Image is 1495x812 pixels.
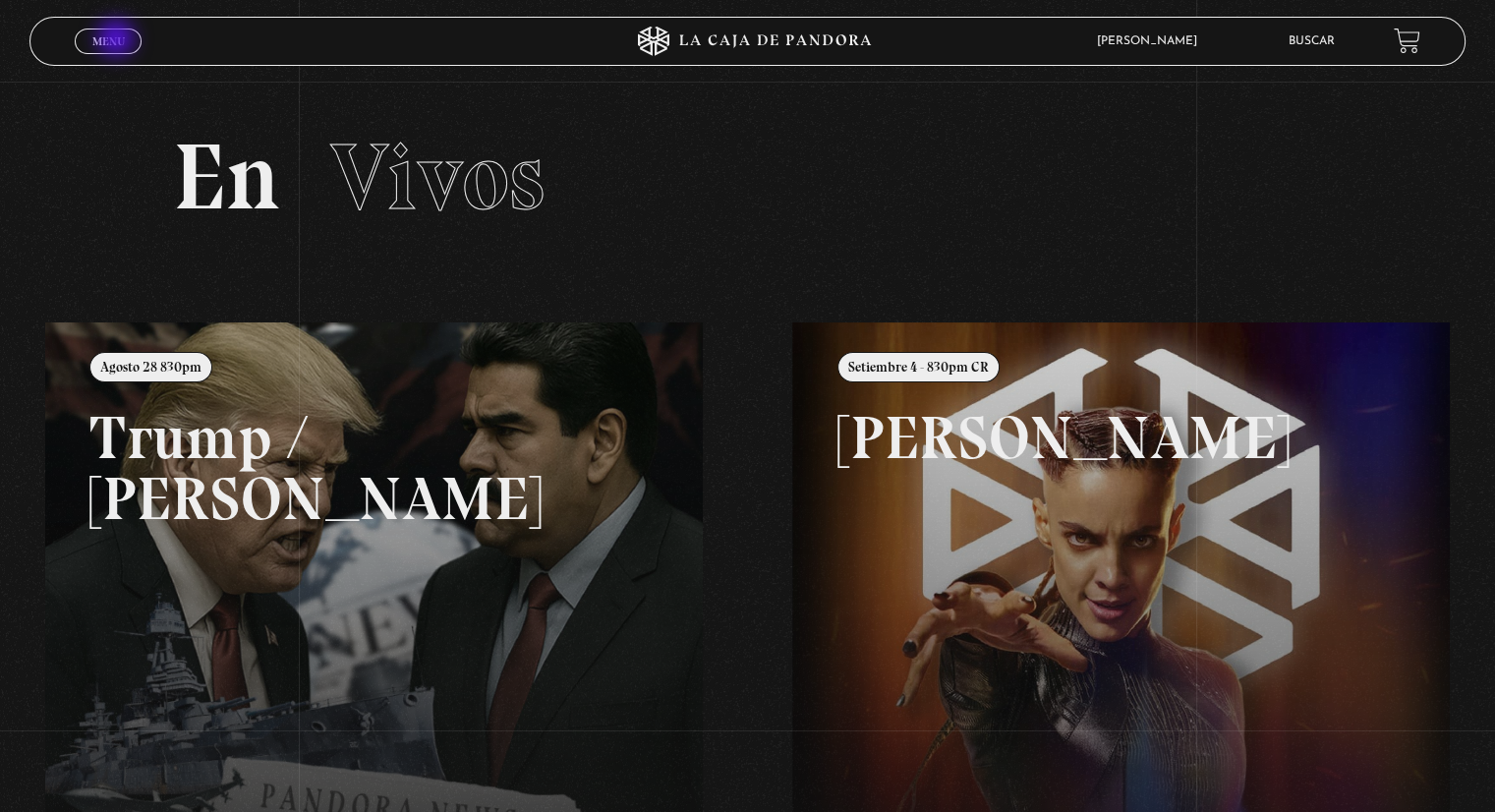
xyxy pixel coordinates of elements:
span: Cerrar [86,51,132,65]
a: View your shopping cart [1394,28,1420,54]
h2: En [173,131,1321,224]
span: [PERSON_NAME] [1087,35,1217,47]
a: Buscar [1289,35,1335,47]
span: Vivos [330,121,545,233]
span: Menu [92,35,125,47]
